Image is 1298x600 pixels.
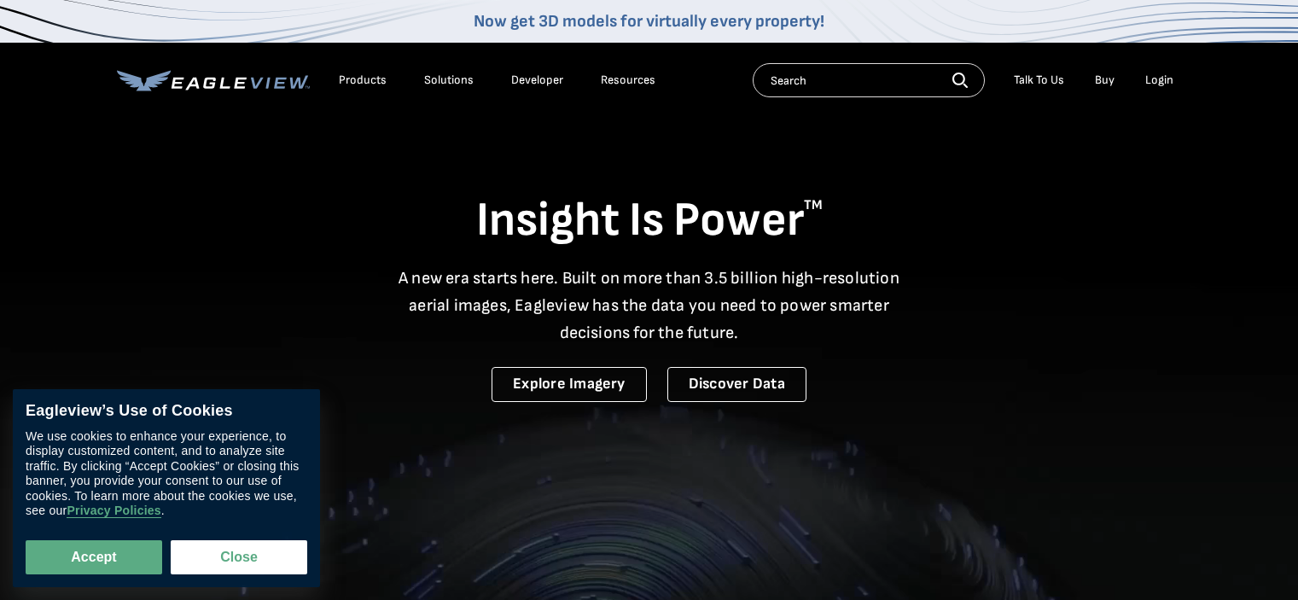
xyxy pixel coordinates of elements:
[601,73,655,88] div: Resources
[492,367,647,402] a: Explore Imagery
[667,367,806,402] a: Discover Data
[26,429,307,519] div: We use cookies to enhance your experience, to display customized content, and to analyze site tra...
[339,73,387,88] div: Products
[1145,73,1173,88] div: Login
[388,265,911,347] p: A new era starts here. Built on more than 3.5 billion high-resolution aerial images, Eagleview ha...
[171,540,307,574] button: Close
[753,63,985,97] input: Search
[424,73,474,88] div: Solutions
[1095,73,1115,88] a: Buy
[67,504,160,519] a: Privacy Policies
[511,73,563,88] a: Developer
[474,11,824,32] a: Now get 3D models for virtually every property!
[26,402,307,421] div: Eagleview’s Use of Cookies
[804,197,823,213] sup: TM
[117,191,1182,251] h1: Insight Is Power
[1014,73,1064,88] div: Talk To Us
[26,540,162,574] button: Accept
